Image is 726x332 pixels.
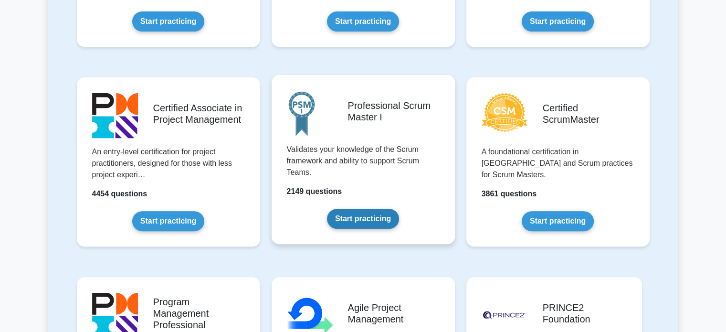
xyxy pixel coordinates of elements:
[132,11,204,32] a: Start practicing
[132,211,204,231] a: Start practicing
[327,11,399,32] a: Start practicing
[327,209,399,229] a: Start practicing
[522,211,594,231] a: Start practicing
[522,11,594,32] a: Start practicing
